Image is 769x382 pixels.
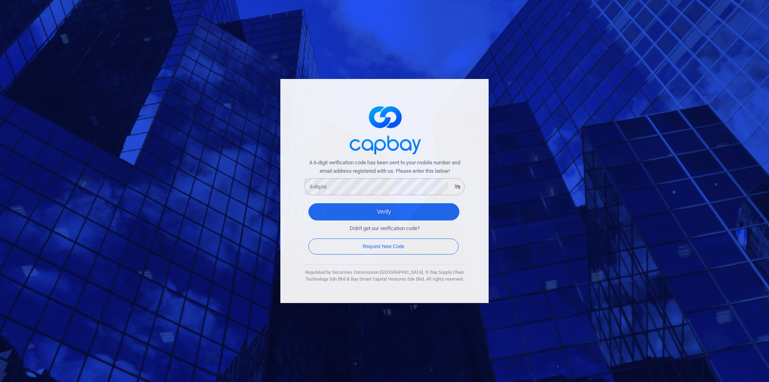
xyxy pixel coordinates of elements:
[344,99,425,159] img: logo
[308,238,459,255] button: Request New Code
[304,269,465,283] div: Regulated by Securities Commission [GEOGRAPHIC_DATA]. © Bay Supply Chain Technology Sdn Bhd & Bay...
[350,224,420,233] span: Didn't get our verification code?
[304,159,465,176] span: A 6-digit verification code has been sent to your mobile number and email address registered with...
[308,203,459,220] button: Verify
